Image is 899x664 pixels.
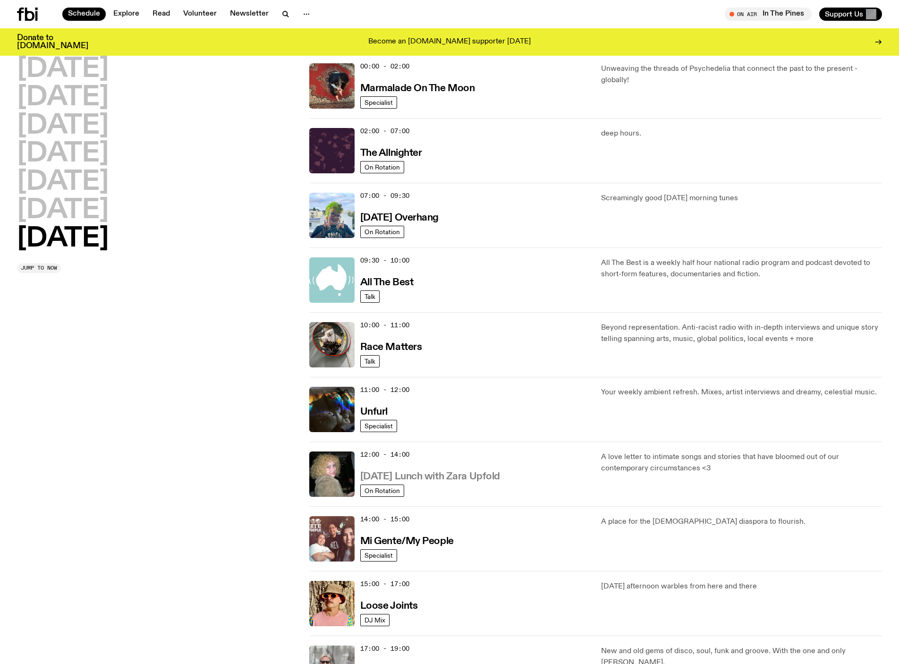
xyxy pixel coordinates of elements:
[365,552,393,559] span: Specialist
[360,191,409,200] span: 07:00 - 09:30
[62,8,106,21] a: Schedule
[365,487,400,494] span: On Rotation
[601,193,882,204] p: Screamingly good [DATE] morning tunes
[601,581,882,592] p: [DATE] afternoon warbles from here and there
[360,211,439,223] a: [DATE] Overhang
[17,34,88,50] h3: Donate to [DOMAIN_NAME]
[17,56,109,83] button: [DATE]
[17,113,109,139] button: [DATE]
[360,226,404,238] a: On Rotation
[17,197,109,224] button: [DATE]
[17,264,61,273] button: Jump to now
[360,161,404,173] a: On Rotation
[360,213,439,223] h3: [DATE] Overhang
[360,536,454,546] h3: Mi Gente/My People
[309,387,355,432] img: A piece of fabric is pierced by sewing pins with different coloured heads, a rainbow light is cas...
[365,228,400,235] span: On Rotation
[360,614,390,626] a: DJ Mix
[360,579,409,588] span: 15:00 - 17:00
[360,470,500,482] a: [DATE] Lunch with Zara Upfold
[178,8,222,21] a: Volunteer
[360,355,380,367] a: Talk
[360,644,409,653] span: 17:00 - 19:00
[360,407,388,417] h3: Unfurl
[360,127,409,136] span: 02:00 - 07:00
[17,85,109,111] button: [DATE]
[601,128,882,139] p: deep hours.
[368,38,531,46] p: Become an [DOMAIN_NAME] supporter [DATE]
[360,549,397,562] a: Specialist
[17,141,109,167] button: [DATE]
[309,322,355,367] img: A photo of the Race Matters team taken in a rear view or "blindside" mirror. A bunch of people of...
[601,63,882,86] p: Unweaving the threads of Psychedelia that connect the past to the present - globally!
[360,385,409,394] span: 11:00 - 12:00
[360,96,397,109] a: Specialist
[309,581,355,626] img: Tyson stands in front of a paperbark tree wearing orange sunglasses, a suede bucket hat and a pin...
[224,8,274,21] a: Newsletter
[108,8,145,21] a: Explore
[360,599,418,611] a: Loose Joints
[360,341,422,352] a: Race Matters
[601,322,882,345] p: Beyond representation. Anti-racist radio with in-depth interviews and unique story telling spanni...
[309,451,355,497] img: A digital camera photo of Zara looking to her right at the camera, smiling. She is wearing a ligh...
[360,84,475,94] h3: Marmalade On The Moon
[360,342,422,352] h3: Race Matters
[17,169,109,196] button: [DATE]
[365,293,375,300] span: Talk
[601,257,882,280] p: All The Best is a weekly half hour national radio program and podcast devoted to short-form featu...
[601,451,882,474] p: A love letter to intimate songs and stories that have bloomed out of our contemporary circumstanc...
[360,62,409,71] span: 00:00 - 02:00
[360,472,500,482] h3: [DATE] Lunch with Zara Upfold
[360,290,380,303] a: Talk
[365,163,400,170] span: On Rotation
[819,8,882,21] button: Support Us
[825,10,863,18] span: Support Us
[360,321,409,330] span: 10:00 - 11:00
[360,485,404,497] a: On Rotation
[17,226,109,252] button: [DATE]
[601,387,882,398] p: Your weekly ambient refresh. Mixes, artist interviews and dreamy, celestial music.
[360,256,409,265] span: 09:30 - 10:00
[360,405,388,417] a: Unfurl
[725,8,812,21] button: On AirIn The Pines
[365,358,375,365] span: Talk
[360,148,422,158] h3: The Allnighter
[360,82,475,94] a: Marmalade On The Moon
[601,516,882,528] p: A place for the [DEMOGRAPHIC_DATA] diaspora to flourish.
[360,420,397,432] a: Specialist
[21,265,57,271] span: Jump to now
[360,515,409,524] span: 14:00 - 15:00
[365,99,393,106] span: Specialist
[360,278,414,288] h3: All The Best
[360,276,414,288] a: All The Best
[365,422,393,429] span: Specialist
[360,535,454,546] a: Mi Gente/My People
[365,616,385,623] span: DJ Mix
[147,8,176,21] a: Read
[309,63,355,109] img: Tommy - Persian Rug
[360,450,409,459] span: 12:00 - 14:00
[360,146,422,158] a: The Allnighter
[360,601,418,611] h3: Loose Joints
